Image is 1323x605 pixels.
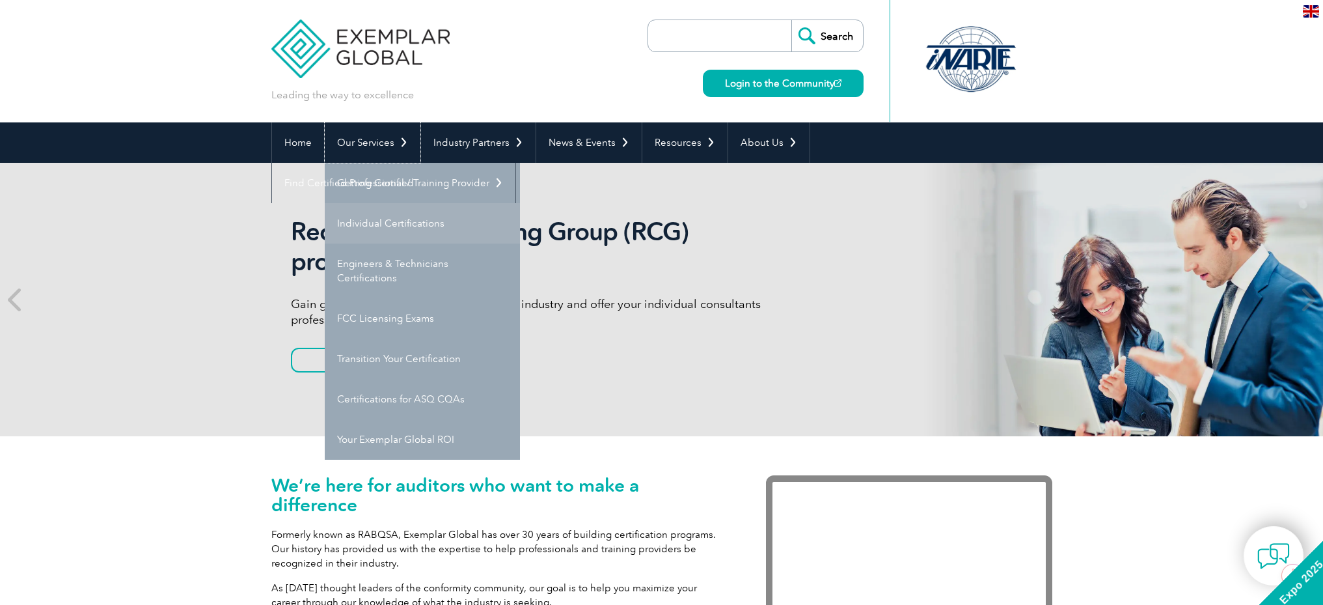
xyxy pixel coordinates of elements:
a: News & Events [536,122,642,163]
h2: Recognized Consulting Group (RCG) program [291,217,779,277]
h1: We’re here for auditors who want to make a difference [271,475,727,514]
img: contact-chat.png [1257,540,1290,572]
img: open_square.png [834,79,841,87]
a: Transition Your Certification [325,339,520,379]
input: Search [791,20,863,51]
a: Industry Partners [421,122,536,163]
a: About Us [728,122,810,163]
a: Home [272,122,324,163]
img: en [1303,5,1319,18]
a: Certifications for ASQ CQAs [325,379,520,419]
p: Leading the way to excellence [271,88,414,102]
a: FCC Licensing Exams [325,298,520,339]
a: Login to the Community [703,70,864,97]
p: Formerly known as RABQSA, Exemplar Global has over 30 years of building certification programs. O... [271,528,727,570]
a: Our Services [325,122,420,163]
a: Individual Certifications [325,203,520,244]
a: Resources [642,122,728,163]
a: Find Certified Professional / Training Provider [272,163,515,203]
a: Your Exemplar Global ROI [325,419,520,460]
a: Engineers & Technicians Certifications [325,244,520,298]
p: Gain global recognition in the compliance industry and offer your individual consultants professi... [291,296,779,328]
a: Learn More [291,348,426,373]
